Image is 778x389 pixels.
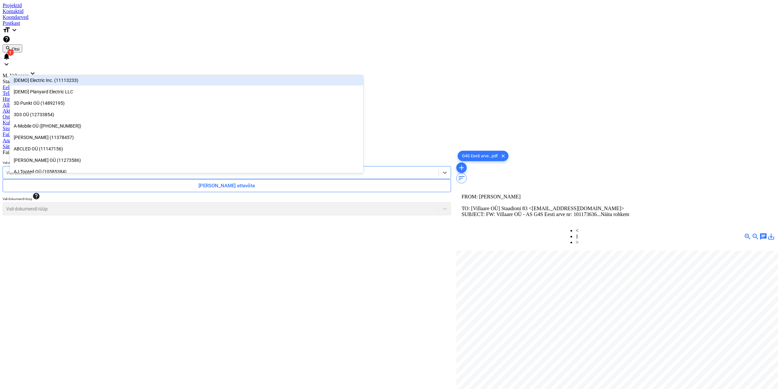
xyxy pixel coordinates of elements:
a: Kontaktid [3,8,775,14]
span: Failide konteerimine [3,149,46,155]
span: TO: [Villaare OÜ] Staadioni 83 <[EMAIL_ADDRESS][DOMAIN_NAME]> [462,206,624,211]
a: Previous page [576,228,579,233]
a: Next page [576,240,579,245]
div: [DEMO] Planyard Electric LLC [10,86,363,97]
i: Abikeskus [3,35,10,43]
div: [PERSON_NAME] OÜ (11273586) [10,155,363,165]
span: save_alt [768,233,775,241]
i: format_size [3,26,10,34]
a: Page 1 is your current page [576,234,579,239]
span: help [32,192,40,200]
span: M. Vahesaar [3,73,29,78]
a: Eelarve5 [3,85,775,90]
span: 1 [7,49,14,56]
a: Sätted [3,144,775,149]
button: [PERSON_NAME] ettevõte [3,179,451,192]
div: G4S Eesti arve...pdf [458,151,509,161]
span: ... [597,211,630,217]
a: Tellija leping [3,90,775,96]
div: Aadalbert OÜ (11378457) [10,132,363,143]
span: zoom_in [744,233,752,241]
a: Kulud [3,120,775,126]
div: Adelante Tellingud OÜ (11273586) [10,155,363,165]
a: Ostutellimused [3,114,775,120]
div: A-Mobile OÜ ([PHONE_NUMBER]) [10,121,363,131]
span: add [458,164,466,172]
div: Eelarve [3,85,775,90]
i: keyboard_arrow_down [10,26,18,34]
i: keyboard_arrow_down [29,70,37,77]
div: 3D Punkt OÜ (14892195) [10,98,363,108]
div: 3D3 OÜ (12733854) [10,109,363,120]
div: Vali dokumendi tüüp [3,192,451,201]
span: sort [458,174,466,182]
span: G4S Eesti arve...pdf [458,153,502,158]
a: Projektid [3,3,775,8]
div: Staadioni 83 [3,79,775,85]
div: [DEMO] Electric Inc. (11113233) [10,75,363,86]
a: Sissetulek [3,126,775,132]
a: Hinnapäringud [3,96,775,102]
span: search [5,45,10,51]
span: SUBJECT: FW: Villaare OÜ - AS G4S Eesti arve nr: 101173636 [462,211,597,217]
div: [PERSON_NAME] ettevõte [199,181,255,190]
a: Postkast [3,20,775,26]
i: notifications [3,53,10,60]
a: Failid9+ [3,132,775,137]
a: Alltöövõtulepingud [3,102,775,108]
span: chat [760,233,768,241]
div: A-Mobile OÜ (12401603) [10,121,363,131]
a: Koondarved [3,14,775,20]
i: keyboard_arrow_down [3,60,10,68]
span: Näita rohkem [601,211,630,217]
p: Vali ettevõte [3,161,451,166]
div: Failid [3,132,775,137]
div: ABCLED OÜ (11147156) [10,144,363,154]
div: AJ Tooted OÜ (10585384) [10,166,363,177]
span: clear [499,152,507,160]
div: [PERSON_NAME] (11378457) [10,132,363,143]
button: Otsi [3,44,22,53]
a: Aktid [3,108,775,114]
span: FROM: [PERSON_NAME] [462,194,521,199]
span: zoom_out [752,233,760,241]
a: Analüütika [3,138,775,144]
